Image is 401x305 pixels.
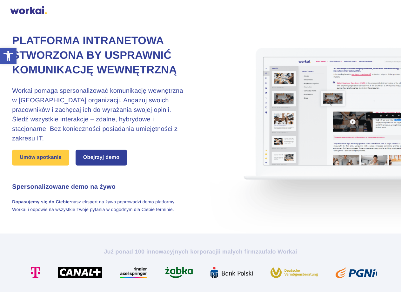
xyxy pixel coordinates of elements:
[12,34,185,78] h1: Platforma intranetowa stworzona by usprawnić komunikację wewnętrzną
[76,150,127,166] a: Obejrzyj demo
[12,199,71,204] strong: Dopasujemy się do Ciebie:
[12,86,185,143] h3: Workai pomaga spersonalizować komunikację wewnętrzna w [GEOGRAPHIC_DATA] organizacji. Angażuj swo...
[12,150,69,166] a: Umów spotkanie
[24,248,377,255] h2: Już ponad 100 innowacyjnych korporacji zaufało Workai
[12,198,185,213] p: nasz ekspert na żywo poprowadzi demo platformy Workai i odpowie na wszystkie Twoje pytania w dogo...
[219,248,255,255] i: i małych firm
[12,183,116,190] strong: Spersonalizowane demo na żywo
